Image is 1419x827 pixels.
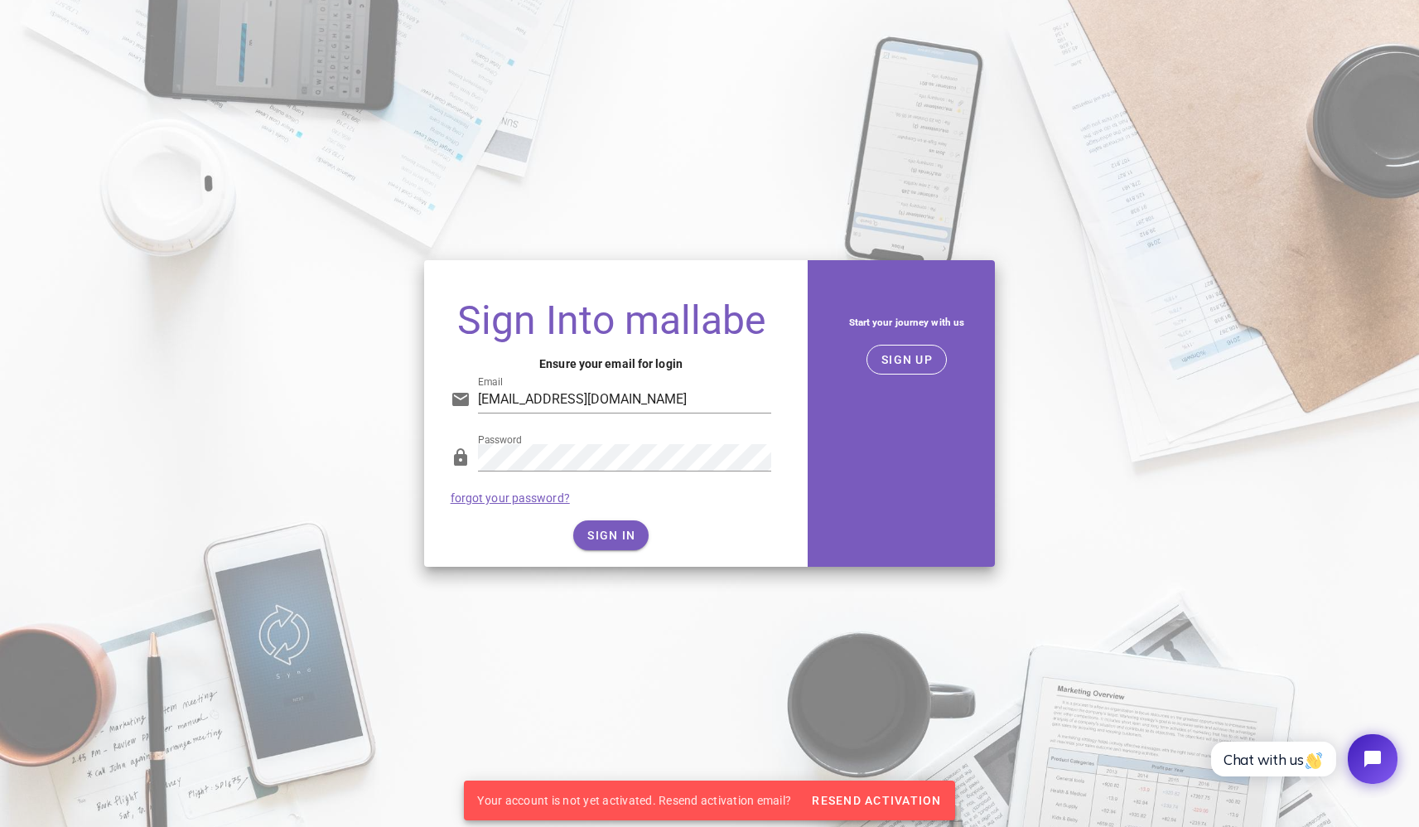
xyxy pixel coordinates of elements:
[478,376,503,389] label: Email
[451,355,772,373] h4: Ensure your email for login
[881,353,933,366] span: SIGN UP
[831,313,982,331] h5: Start your journey with us
[586,529,635,542] span: SIGN IN
[1193,720,1412,798] iframe: Tidio Chat
[451,300,772,341] h1: Sign Into mallabe
[804,786,948,815] button: Resend Activation
[811,794,941,807] span: Resend Activation
[464,781,804,820] div: Your account is not yet activated. Resend activation email?
[866,345,947,375] button: SIGN UP
[573,520,649,550] button: SIGN IN
[478,434,522,447] label: Password
[451,491,570,505] a: forgot your password?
